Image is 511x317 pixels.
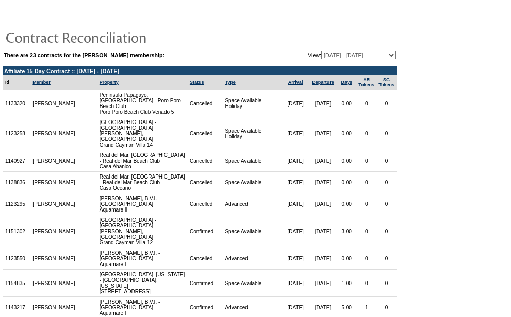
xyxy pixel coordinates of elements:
td: [PERSON_NAME] [30,172,78,193]
td: Space Available [223,172,282,193]
td: [DATE] [282,90,309,117]
td: 0.00 [337,193,356,215]
td: [PERSON_NAME] [30,270,78,297]
td: Cancelled [188,248,223,270]
a: Property [100,80,119,85]
td: Space Available [223,215,282,248]
td: [DATE] [309,90,337,117]
a: Status [190,80,204,85]
td: [GEOGRAPHIC_DATA] - [GEOGRAPHIC_DATA][PERSON_NAME], [GEOGRAPHIC_DATA] Grand Cayman Villa 14 [97,117,188,150]
td: [DATE] [309,193,337,215]
td: 1154835 [3,270,30,297]
td: Cancelled [188,90,223,117]
td: Space Available Holiday [223,90,282,117]
td: 0.00 [337,248,356,270]
td: 0.00 [337,150,356,172]
td: 0 [356,193,376,215]
td: [DATE] [309,215,337,248]
a: ARTokens [358,77,374,87]
td: [DATE] [309,150,337,172]
td: 1140927 [3,150,30,172]
td: [DATE] [282,117,309,150]
td: 0 [356,150,376,172]
td: Space Available Holiday [223,117,282,150]
img: pgTtlContractReconciliation.gif [5,27,211,47]
td: 0 [356,215,376,248]
td: Space Available [223,270,282,297]
td: 0.00 [337,172,356,193]
td: [PERSON_NAME] [30,90,78,117]
a: Type [225,80,235,85]
td: [GEOGRAPHIC_DATA] - [GEOGRAPHIC_DATA][PERSON_NAME], [GEOGRAPHIC_DATA] Grand Cayman Villa 12 [97,215,188,248]
td: 0 [376,172,397,193]
td: [PERSON_NAME] [30,193,78,215]
td: [PERSON_NAME] [30,150,78,172]
td: 0 [356,248,376,270]
td: 3.00 [337,215,356,248]
td: [PERSON_NAME] [30,248,78,270]
td: 0 [356,172,376,193]
a: Days [341,80,352,85]
td: [DATE] [282,150,309,172]
a: SGTokens [378,77,394,87]
td: Peninsula Papagayo, [GEOGRAPHIC_DATA] - Poro Poro Beach Club Poro Poro Beach Club Venado 5 [97,90,188,117]
td: [PERSON_NAME], B.V.I. - [GEOGRAPHIC_DATA] Aquamare II [97,193,188,215]
td: 0 [376,90,397,117]
b: There are 23 contracts for the [PERSON_NAME] membership: [4,52,164,58]
td: [DATE] [309,117,337,150]
td: Real del Mar, [GEOGRAPHIC_DATA] - Real del Mar Beach Club Casa Abanico [97,150,188,172]
td: 1138836 [3,172,30,193]
td: [DATE] [282,215,309,248]
td: [DATE] [309,172,337,193]
td: Space Available [223,150,282,172]
td: [DATE] [309,270,337,297]
td: 1.00 [337,270,356,297]
td: [PERSON_NAME], B.V.I. - [GEOGRAPHIC_DATA] Aquamare I [97,248,188,270]
td: [DATE] [282,193,309,215]
td: Cancelled [188,193,223,215]
td: Cancelled [188,150,223,172]
td: 0 [376,193,397,215]
td: [DATE] [309,248,337,270]
td: Affiliate 15 Day Contract :: [DATE] - [DATE] [3,67,397,75]
td: 0 [356,270,376,297]
td: 1123550 [3,248,30,270]
td: 1133320 [3,90,30,117]
td: 1123295 [3,193,30,215]
td: View: [257,51,396,59]
td: [GEOGRAPHIC_DATA], [US_STATE] - [GEOGRAPHIC_DATA], [US_STATE] [STREET_ADDRESS] [97,270,188,297]
td: 1151302 [3,215,30,248]
td: Cancelled [188,172,223,193]
td: 0 [376,270,397,297]
td: [DATE] [282,172,309,193]
td: Confirmed [188,215,223,248]
a: Departure [312,80,334,85]
td: 0 [356,117,376,150]
td: [PERSON_NAME] [30,215,78,248]
td: Advanced [223,193,282,215]
td: [DATE] [282,248,309,270]
td: 0.00 [337,117,356,150]
td: Cancelled [188,117,223,150]
td: Id [3,75,30,90]
td: Advanced [223,248,282,270]
td: 0 [376,117,397,150]
td: Real del Mar, [GEOGRAPHIC_DATA] - Real del Mar Beach Club Casa Oceano [97,172,188,193]
td: 0.00 [337,90,356,117]
td: 1123258 [3,117,30,150]
td: 0 [376,248,397,270]
td: 0 [376,215,397,248]
td: [DATE] [282,270,309,297]
td: 0 [376,150,397,172]
td: [PERSON_NAME] [30,117,78,150]
a: Member [32,80,51,85]
td: Confirmed [188,270,223,297]
td: 0 [356,90,376,117]
a: Arrival [288,80,303,85]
